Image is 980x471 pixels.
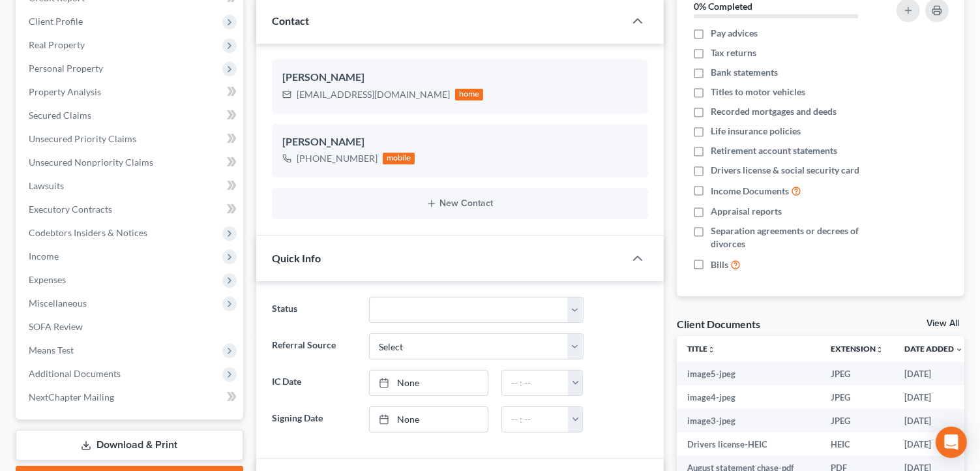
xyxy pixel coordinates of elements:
[955,346,963,354] i: expand_more
[29,344,74,356] span: Means Test
[904,344,963,354] a: Date Added expand_more
[927,319,959,328] a: View All
[18,104,243,127] a: Secured Claims
[711,185,789,198] span: Income Documents
[18,127,243,151] a: Unsecured Priority Claims
[677,317,760,331] div: Client Documents
[370,407,488,432] a: None
[894,409,973,433] td: [DATE]
[29,39,85,50] span: Real Property
[711,105,837,118] span: Recorded mortgages and deeds
[29,133,136,144] span: Unsecured Priority Claims
[265,370,363,396] label: IC Date
[711,46,756,59] span: Tax returns
[29,368,121,379] span: Additional Documents
[687,344,715,354] a: Titleunfold_more
[265,333,363,359] label: Referral Source
[370,371,488,395] a: None
[16,430,243,461] a: Download & Print
[677,409,820,433] td: image3-jpeg
[282,134,638,150] div: [PERSON_NAME]
[282,198,638,209] button: New Contact
[29,321,83,332] span: SOFA Review
[711,66,778,79] span: Bank statements
[272,252,321,264] span: Quick Info
[894,433,973,456] td: [DATE]
[455,89,484,100] div: home
[694,1,752,12] strong: 0% Completed
[820,409,894,433] td: JPEG
[502,407,569,432] input: -- : --
[29,16,83,27] span: Client Profile
[18,151,243,174] a: Unsecured Nonpriority Claims
[502,371,569,395] input: -- : --
[297,88,450,101] div: [EMAIL_ADDRESS][DOMAIN_NAME]
[677,362,820,386] td: image5-jpeg
[383,153,415,164] div: mobile
[29,274,66,285] span: Expenses
[29,391,114,403] span: NextChapter Mailing
[677,386,820,409] td: image4-jpeg
[711,258,728,271] span: Bills
[29,251,59,262] span: Income
[831,344,883,354] a: Extensionunfold_more
[707,346,715,354] i: unfold_more
[29,227,147,238] span: Codebtors Insiders & Notices
[18,174,243,198] a: Lawsuits
[711,27,758,40] span: Pay advices
[18,80,243,104] a: Property Analysis
[18,315,243,339] a: SOFA Review
[711,85,805,99] span: Titles to motor vehicles
[711,125,801,138] span: Life insurance policies
[936,427,967,458] div: Open Intercom Messenger
[29,297,87,309] span: Miscellaneous
[29,180,64,191] span: Lawsuits
[894,386,973,409] td: [DATE]
[18,386,243,409] a: NextChapter Mailing
[711,144,837,157] span: Retirement account statements
[29,204,112,215] span: Executory Contracts
[820,433,894,456] td: HEIC
[711,224,882,251] span: Separation agreements or decrees of divorces
[272,14,309,27] span: Contact
[820,386,894,409] td: JPEG
[711,164,859,177] span: Drivers license & social security card
[297,152,378,165] div: [PHONE_NUMBER]
[265,406,363,433] label: Signing Date
[820,362,894,386] td: JPEG
[29,63,103,74] span: Personal Property
[876,346,883,354] i: unfold_more
[711,205,782,218] span: Appraisal reports
[29,157,153,168] span: Unsecured Nonpriority Claims
[18,198,243,221] a: Executory Contracts
[265,297,363,323] label: Status
[894,362,973,386] td: [DATE]
[29,110,91,121] span: Secured Claims
[282,70,638,85] div: [PERSON_NAME]
[677,433,820,456] td: Drivers license-HEIC
[29,86,101,97] span: Property Analysis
